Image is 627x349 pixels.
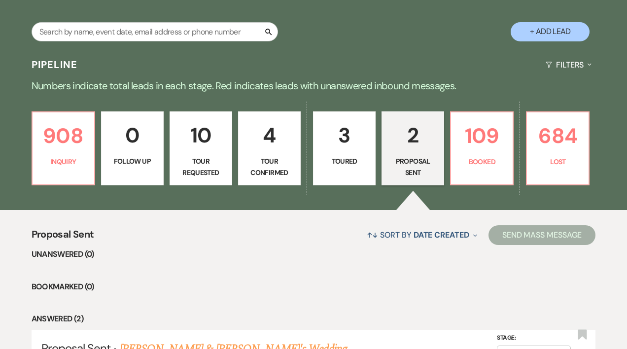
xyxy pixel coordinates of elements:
p: 10 [176,119,226,152]
span: Date Created [414,230,469,240]
li: Answered (2) [32,313,596,325]
input: Search by name, event date, email address or phone number [32,22,278,41]
p: Toured [319,156,369,167]
a: 3Toured [313,111,376,185]
span: ↑↓ [367,230,379,240]
p: 908 [38,119,88,152]
p: 0 [107,119,157,152]
a: 2Proposal Sent [382,111,444,185]
a: 0Follow Up [101,111,164,185]
li: Unanswered (0) [32,248,596,261]
button: + Add Lead [511,22,590,41]
p: Tour Confirmed [244,156,294,178]
p: 4 [244,119,294,152]
a: 4Tour Confirmed [238,111,301,185]
a: 10Tour Requested [170,111,232,185]
p: 3 [319,119,369,152]
a: 908Inquiry [32,111,95,185]
button: Send Mass Message [488,225,596,245]
p: 2 [388,119,438,152]
button: Filters [542,52,595,78]
p: Inquiry [38,156,88,167]
a: 109Booked [450,111,514,185]
h3: Pipeline [32,58,78,71]
p: Booked [457,156,507,167]
p: Follow Up [107,156,157,167]
p: 684 [533,119,583,152]
label: Stage: [497,333,571,344]
p: Lost [533,156,583,167]
li: Bookmarked (0) [32,280,596,293]
p: Proposal Sent [388,156,438,178]
p: 109 [457,119,507,152]
button: Sort By Date Created [363,222,481,248]
a: 684Lost [526,111,590,185]
p: Tour Requested [176,156,226,178]
span: Proposal Sent [32,227,94,248]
